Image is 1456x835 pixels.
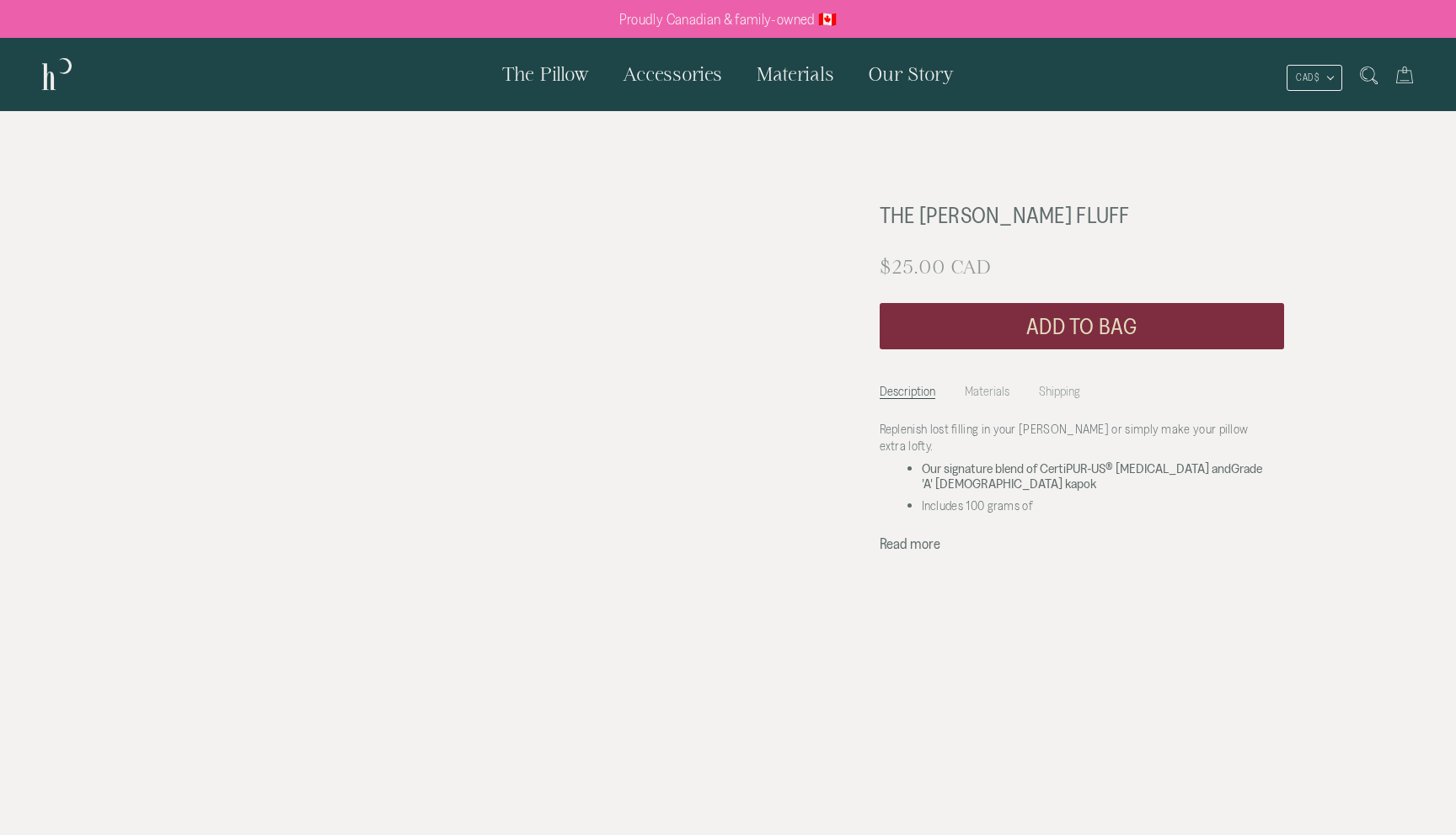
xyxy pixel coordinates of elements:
[739,38,851,110] a: Materials
[502,63,589,84] span: The Pillow
[756,63,834,84] span: Materials
[922,460,1271,491] li: Our signature blend of Grade 'A' [DEMOGRAPHIC_DATA] kapok
[623,63,722,84] span: Accessories
[485,38,606,110] a: The Pillow
[880,198,1225,234] h1: The [PERSON_NAME] Fluff
[1039,375,1080,399] li: Shipping
[880,536,940,551] button: Read more
[880,421,1271,455] p: Replenish lost filling in your [PERSON_NAME] or simply make your pillow extra lofty.
[1287,65,1342,91] button: CAD $
[922,497,1271,514] p: Includes 100 grams of
[965,375,1009,399] li: Materials
[851,38,971,110] a: Our Story
[619,11,838,28] p: Proudly Canadian & family-owned 🇨🇦
[880,375,935,399] li: Description
[868,63,954,84] span: Our Story
[880,256,991,277] span: $25.00 CAD
[880,303,1284,349] button: Add to bag
[606,38,739,110] a: Accessories
[1040,460,1231,476] span: CertiPUR-US® [MEDICAL_DATA] and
